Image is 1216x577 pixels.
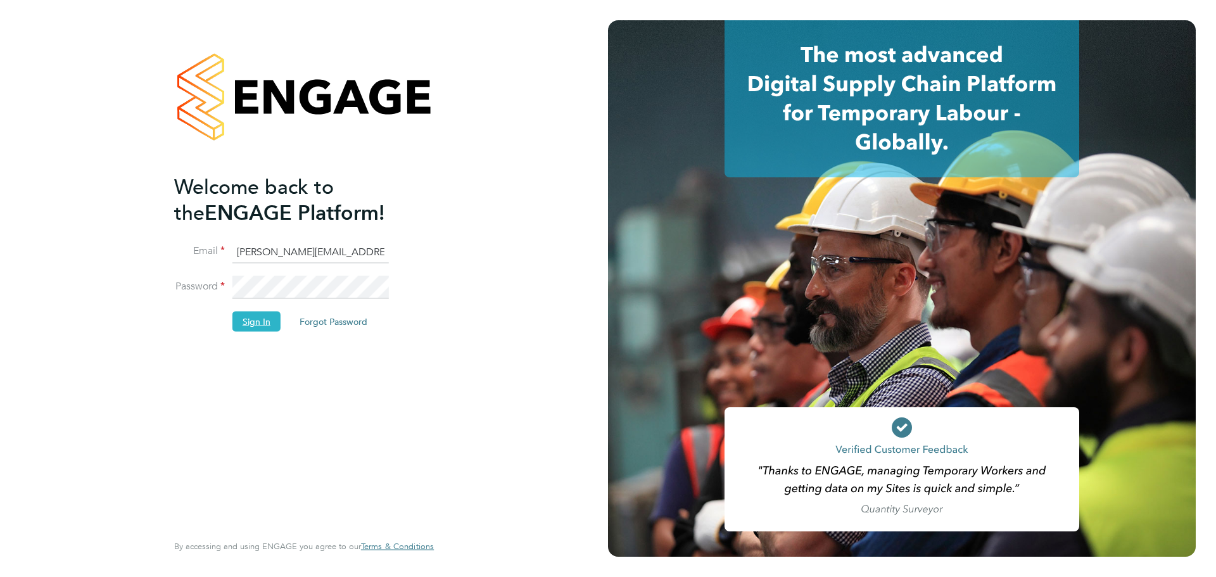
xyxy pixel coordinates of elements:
label: Email [174,244,225,258]
button: Sign In [232,311,281,331]
h2: ENGAGE Platform! [174,174,421,225]
a: Terms & Conditions [361,542,434,552]
input: Enter your work email... [232,241,389,263]
label: Password [174,280,225,293]
span: Welcome back to the [174,174,334,225]
span: By accessing and using ENGAGE you agree to our [174,541,434,552]
button: Forgot Password [289,311,377,331]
